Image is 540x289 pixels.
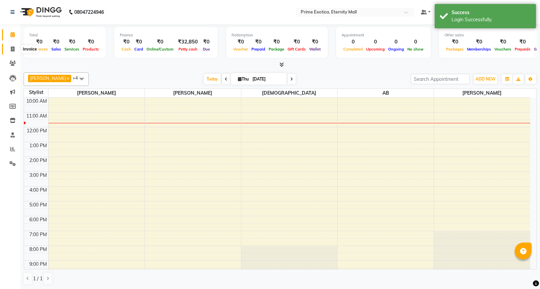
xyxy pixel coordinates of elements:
[28,142,48,149] div: 1:00 PM
[28,172,48,179] div: 3:00 PM
[81,38,101,46] div: ₹0
[30,75,66,81] span: [PERSON_NAME]
[33,275,43,282] span: 1 / 1
[21,45,38,53] div: Invoice
[63,38,81,46] div: ₹0
[120,32,212,38] div: Finance
[342,38,364,46] div: 0
[177,47,199,52] span: Petty cash
[29,32,101,38] div: Total
[133,38,145,46] div: ₹0
[49,89,145,97] span: [PERSON_NAME]
[145,47,175,52] span: Online/Custom
[24,89,48,96] div: Stylist
[175,38,200,46] div: ₹32,850
[25,127,48,134] div: 12:00 PM
[145,38,175,46] div: ₹0
[337,89,434,97] span: AB
[120,47,133,52] span: Cash
[81,47,101,52] span: Products
[236,76,250,82] span: Thu
[28,201,48,208] div: 5:00 PM
[241,89,337,97] span: [DEMOGRAPHIC_DATA]
[232,38,250,46] div: ₹0
[63,47,81,52] span: Services
[452,9,531,16] div: Success
[513,38,532,46] div: ₹0
[493,38,513,46] div: ₹0
[28,231,48,238] div: 7:00 PM
[232,47,250,52] span: Voucher
[307,47,322,52] span: Wallet
[29,38,50,46] div: ₹0
[342,47,364,52] span: Completed
[286,38,307,46] div: ₹0
[50,38,63,46] div: ₹0
[28,157,48,164] div: 2:00 PM
[25,98,48,105] div: 10:00 AM
[267,47,286,52] span: Package
[74,3,104,22] b: 08047224946
[201,47,212,52] span: Due
[406,47,425,52] span: No show
[28,187,48,194] div: 4:00 PM
[120,38,133,46] div: ₹0
[452,16,531,23] div: Login Successfully.
[406,38,425,46] div: 0
[307,38,322,46] div: ₹0
[411,74,470,84] input: Search Appointment
[465,47,493,52] span: Memberships
[493,47,513,52] span: Vouchers
[386,47,406,52] span: Ongoing
[25,113,48,120] div: 11:00 AM
[50,47,63,52] span: Sales
[364,38,386,46] div: 0
[17,3,63,22] img: logo
[250,74,284,84] input: 2025-09-04
[513,47,532,52] span: Prepaids
[465,38,493,46] div: ₹0
[232,32,322,38] div: Redemption
[267,38,286,46] div: ₹0
[145,89,241,97] span: [PERSON_NAME]
[444,47,465,52] span: Packages
[28,261,48,268] div: 9:00 PM
[200,38,212,46] div: ₹0
[342,32,425,38] div: Appointment
[476,76,495,82] span: ADD NEW
[474,74,497,84] button: ADD NEW
[28,216,48,223] div: 6:00 PM
[204,74,221,84] span: Today
[133,47,145,52] span: Card
[73,75,83,81] span: +4
[364,47,386,52] span: Upcoming
[434,89,530,97] span: [PERSON_NAME]
[250,47,267,52] span: Prepaid
[386,38,406,46] div: 0
[286,47,307,52] span: Gift Cards
[444,38,465,46] div: ₹0
[66,75,69,81] a: x
[28,246,48,253] div: 8:00 PM
[250,38,267,46] div: ₹0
